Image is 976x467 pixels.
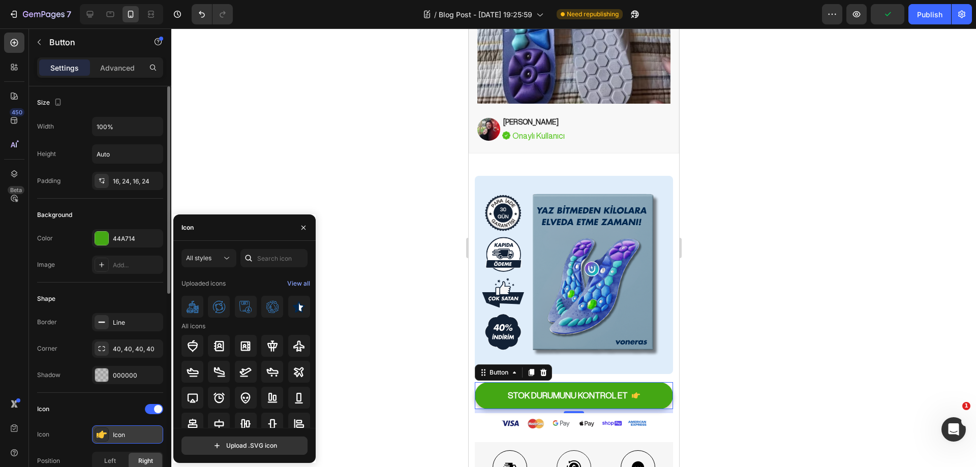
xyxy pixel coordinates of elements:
[100,63,135,73] p: Advanced
[240,249,308,267] input: Search icon
[113,345,161,354] div: 40, 40, 40, 40
[37,149,56,159] div: Height
[287,277,310,290] div: View all
[434,9,437,20] span: /
[181,322,205,331] div: All icons
[37,260,55,269] div: Image
[37,318,57,327] div: Border
[37,122,54,131] div: Width
[469,28,679,467] iframe: Design area
[93,145,163,163] input: Auto
[917,9,942,20] div: Publish
[287,275,311,292] button: View all
[37,96,64,110] div: Size
[113,261,161,270] div: Add...
[181,223,194,232] div: Icon
[941,417,966,442] iframe: Intercom live chat
[4,4,76,24] button: 7
[113,234,161,243] div: 44A714
[962,402,970,410] span: 1
[181,249,236,267] button: All styles
[37,294,55,303] div: Shape
[186,254,211,262] span: All styles
[181,437,308,455] button: Upload .SVG icon
[37,344,57,353] div: Corner
[37,176,60,185] div: Padding
[113,430,161,440] div: Icon
[10,108,24,116] div: 450
[113,318,161,327] div: Line
[113,371,161,380] div: 000000
[192,4,233,24] div: Undo/Redo
[212,441,277,451] div: Upload .SVG icon
[37,370,60,380] div: Shadow
[113,177,161,186] div: 16, 24, 16, 24
[181,275,226,292] div: Uploaded icons
[104,456,116,465] span: Left
[49,36,136,48] p: Button
[67,8,71,20] p: 7
[567,10,619,19] span: Need republishing
[93,117,163,136] input: Auto
[37,234,53,243] div: Color
[37,456,60,465] div: Position
[37,210,72,220] div: Background
[50,63,79,73] p: Settings
[138,456,153,465] span: Right
[37,404,49,414] div: Icon
[37,430,49,439] div: Icon
[439,9,532,20] span: Blog Post - [DATE] 19:25:59
[8,186,24,194] div: Beta
[908,4,951,24] button: Publish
